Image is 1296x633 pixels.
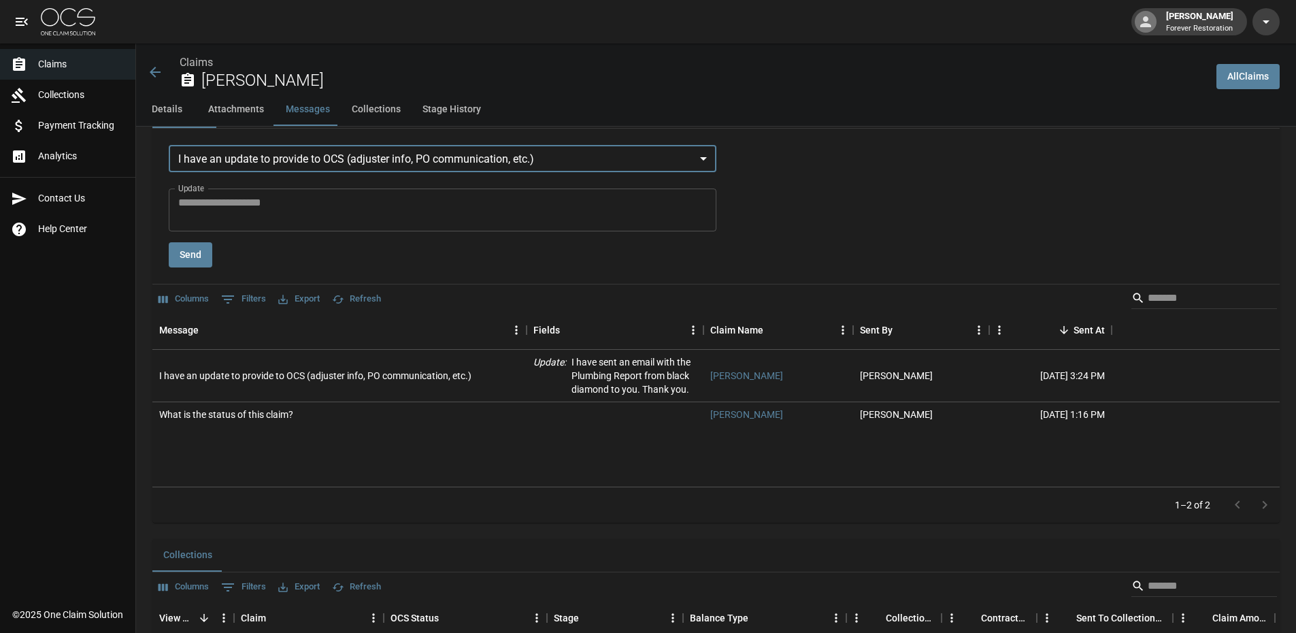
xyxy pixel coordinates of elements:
h2: [PERSON_NAME] [201,71,1206,91]
button: Menu [214,608,234,628]
button: Menu [969,320,989,340]
button: Menu [363,608,384,628]
button: Stage History [412,93,492,126]
button: Show filters [218,289,269,310]
button: Sort [748,608,767,628]
button: Refresh [329,577,384,598]
div: Fields [533,311,560,349]
p: Forever Restoration [1166,23,1233,35]
span: Payment Tracking [38,118,124,133]
nav: breadcrumb [180,54,1206,71]
div: related-list tabs [152,539,1280,572]
div: I have an update to provide to OCS (adjuster info, PO communication, etc.) [169,145,716,172]
p: Update : [533,355,566,396]
button: Export [275,577,323,598]
span: Analytics [38,149,124,163]
button: Select columns [155,289,212,310]
div: I have an update to provide to OCS (adjuster info, PO communication, etc.) [159,369,471,383]
button: Select columns [155,577,212,598]
button: Sort [439,608,458,628]
button: Sort [763,321,782,340]
p: 1–2 of 2 [1175,498,1210,512]
button: Menu [683,320,703,340]
p: I have sent an email with the Plumbing Report from black diamond to you. Thank you. [571,355,697,396]
button: Messages [275,93,341,126]
span: Claims [38,57,124,71]
button: Sort [1054,321,1074,340]
button: Sort [560,321,579,340]
button: Sort [1193,608,1212,628]
div: What is the status of this claim? [159,408,293,421]
button: Menu [989,320,1010,340]
a: Claims [180,56,213,69]
div: Sent At [989,311,1112,349]
button: Sort [1057,608,1076,628]
button: Sort [195,608,214,628]
button: Sort [867,608,886,628]
button: Menu [833,320,853,340]
button: Menu [1037,608,1057,628]
button: Sort [579,608,598,628]
button: Sort [199,321,218,340]
button: Menu [942,608,962,628]
span: Contact Us [38,191,124,206]
a: AllClaims [1216,64,1280,89]
div: Claim Name [710,311,763,349]
button: Attachments [197,93,275,126]
div: Sent At [1074,311,1105,349]
div: Search [1131,575,1277,600]
button: Menu [663,608,683,628]
button: Sort [266,608,285,628]
div: Sent By [853,311,989,349]
div: [PERSON_NAME] [1161,10,1239,34]
div: Message [152,311,527,349]
div: Search [1131,287,1277,312]
button: Sort [962,608,981,628]
button: Export [275,289,323,310]
a: [PERSON_NAME] [710,408,783,421]
span: Collections [38,88,124,102]
span: Help Center [38,222,124,236]
a: [PERSON_NAME] [710,369,783,383]
div: anchor tabs [136,93,1296,126]
button: Refresh [329,289,384,310]
div: John Porter [860,408,933,421]
div: Sent By [860,311,893,349]
div: Fields [527,311,703,349]
img: ocs-logo-white-transparent.png [41,8,95,35]
div: Message [159,311,199,349]
button: Menu [1173,608,1193,628]
div: [DATE] 1:16 PM [989,402,1112,427]
div: Claim Name [703,311,853,349]
button: Collections [341,93,412,126]
div: John Porter [860,369,933,383]
button: open drawer [8,8,35,35]
button: Collections [152,539,223,572]
button: Show filters [218,577,269,598]
button: Details [136,93,197,126]
button: Send [169,242,212,267]
button: Menu [506,320,527,340]
div: [DATE] 3:24 PM [989,350,1112,402]
button: Sort [893,321,912,340]
button: Menu [527,608,547,628]
button: Menu [826,608,846,628]
div: © 2025 One Claim Solution [12,608,123,621]
button: Menu [846,608,867,628]
label: Update [178,182,204,194]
